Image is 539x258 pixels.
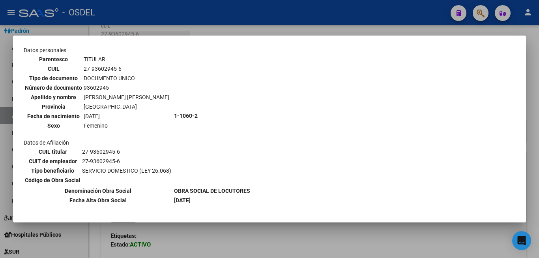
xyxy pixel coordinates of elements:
th: Parentesco [24,55,82,64]
b: OBRA SOCIAL DE LOCUTORES [174,188,250,194]
td: 93602945 [83,83,170,92]
th: Número de documento [24,83,82,92]
td: [DATE] [83,112,170,121]
td: Femenino [83,121,170,130]
th: Fecha de nacimiento [24,112,82,121]
th: Apellido y nombre [24,93,82,102]
td: [GEOGRAPHIC_DATA] [83,102,170,111]
th: Denominación Obra Social [23,186,173,195]
th: Fecha Alta Obra Social [23,196,173,205]
th: CUIL [24,64,82,73]
td: TITULAR [83,55,170,64]
th: Sexo [24,121,82,130]
b: [DATE] [174,197,191,203]
td: 27-93602945-6 [83,64,170,73]
th: Provincia [24,102,82,111]
td: SERVICIO DOMESTICO (LEY 26.068) [82,166,172,175]
th: Tipo beneficiario [24,166,81,175]
td: 27-93602945-6 [82,147,172,156]
th: CUIL titular [24,147,81,156]
div: Open Intercom Messenger [512,231,531,250]
th: CUIT de empleador [24,157,81,166]
td: 27-93602945-6 [82,157,172,166]
td: [PERSON_NAME] [PERSON_NAME] [83,93,170,102]
th: Tipo de documento [24,74,82,83]
td: Datos personales Datos de Afiliación [23,46,173,186]
b: 1-1060-2 [174,113,198,119]
th: Código de Obra Social [24,176,81,185]
td: DOCUMENTO UNICO [83,74,170,83]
